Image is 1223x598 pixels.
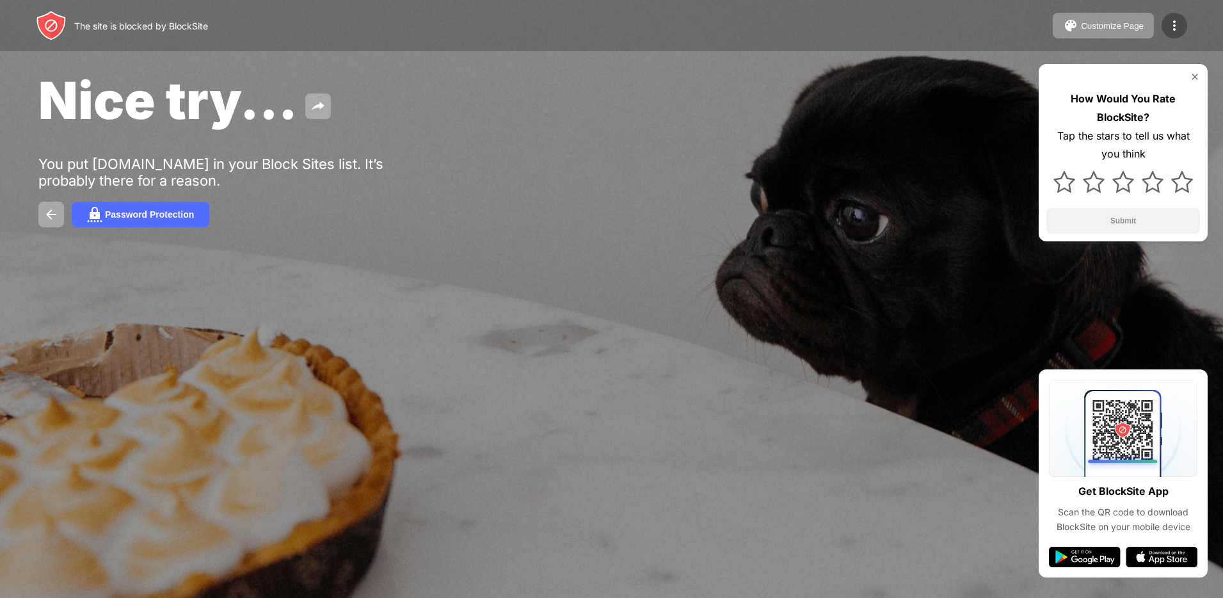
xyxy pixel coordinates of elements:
[105,209,194,220] div: Password Protection
[36,10,67,41] img: header-logo.svg
[1053,171,1075,193] img: star.svg
[1063,18,1078,33] img: pallet.svg
[1190,72,1200,82] img: rate-us-close.svg
[1049,547,1121,567] img: google-play.svg
[1167,18,1182,33] img: menu-icon.svg
[310,99,326,114] img: share.svg
[1112,171,1134,193] img: star.svg
[1081,21,1144,31] div: Customize Page
[1078,482,1169,501] div: Get BlockSite App
[1049,505,1197,534] div: Scan the QR code to download BlockSite on your mobile device
[1049,380,1197,477] img: qrcode.svg
[1171,171,1193,193] img: star.svg
[1046,90,1200,127] div: How Would You Rate BlockSite?
[74,20,208,31] div: The site is blocked by BlockSite
[1046,208,1200,234] button: Submit
[38,156,434,189] div: You put [DOMAIN_NAME] in your Block Sites list. It’s probably there for a reason.
[44,207,59,222] img: back.svg
[1083,171,1105,193] img: star.svg
[1142,171,1163,193] img: star.svg
[38,69,298,131] span: Nice try...
[87,207,102,222] img: password.svg
[1126,547,1197,567] img: app-store.svg
[1046,127,1200,164] div: Tap the stars to tell us what you think
[72,202,209,227] button: Password Protection
[1053,13,1154,38] button: Customize Page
